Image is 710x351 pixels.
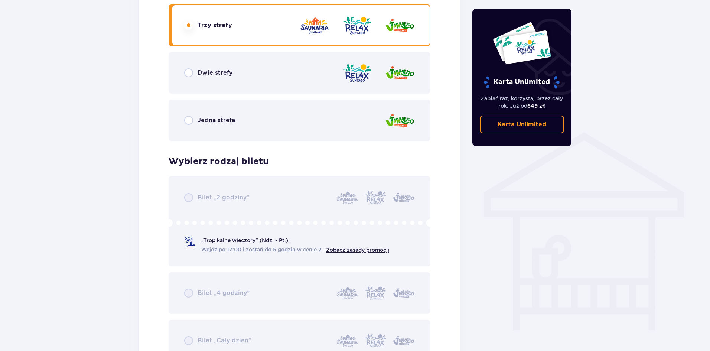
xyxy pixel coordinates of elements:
[198,21,232,29] span: Trzy strefy
[483,76,560,89] p: Karta Unlimited
[300,15,329,36] img: Saunaria
[527,103,544,109] span: 649 zł
[385,110,415,131] img: Jamango
[342,15,372,36] img: Relax
[342,62,372,84] img: Relax
[385,15,415,36] img: Jamango
[198,69,232,77] span: Dwie strefy
[169,156,269,167] h3: Wybierz rodzaj biletu
[498,120,546,129] p: Karta Unlimited
[198,116,235,124] span: Jedna strefa
[492,22,551,65] img: Dwie karty całoroczne do Suntago z napisem 'UNLIMITED RELAX', na białym tle z tropikalnymi liśćmi...
[385,62,415,84] img: Jamango
[480,95,564,110] p: Zapłać raz, korzystaj przez cały rok. Już od !
[480,116,564,133] a: Karta Unlimited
